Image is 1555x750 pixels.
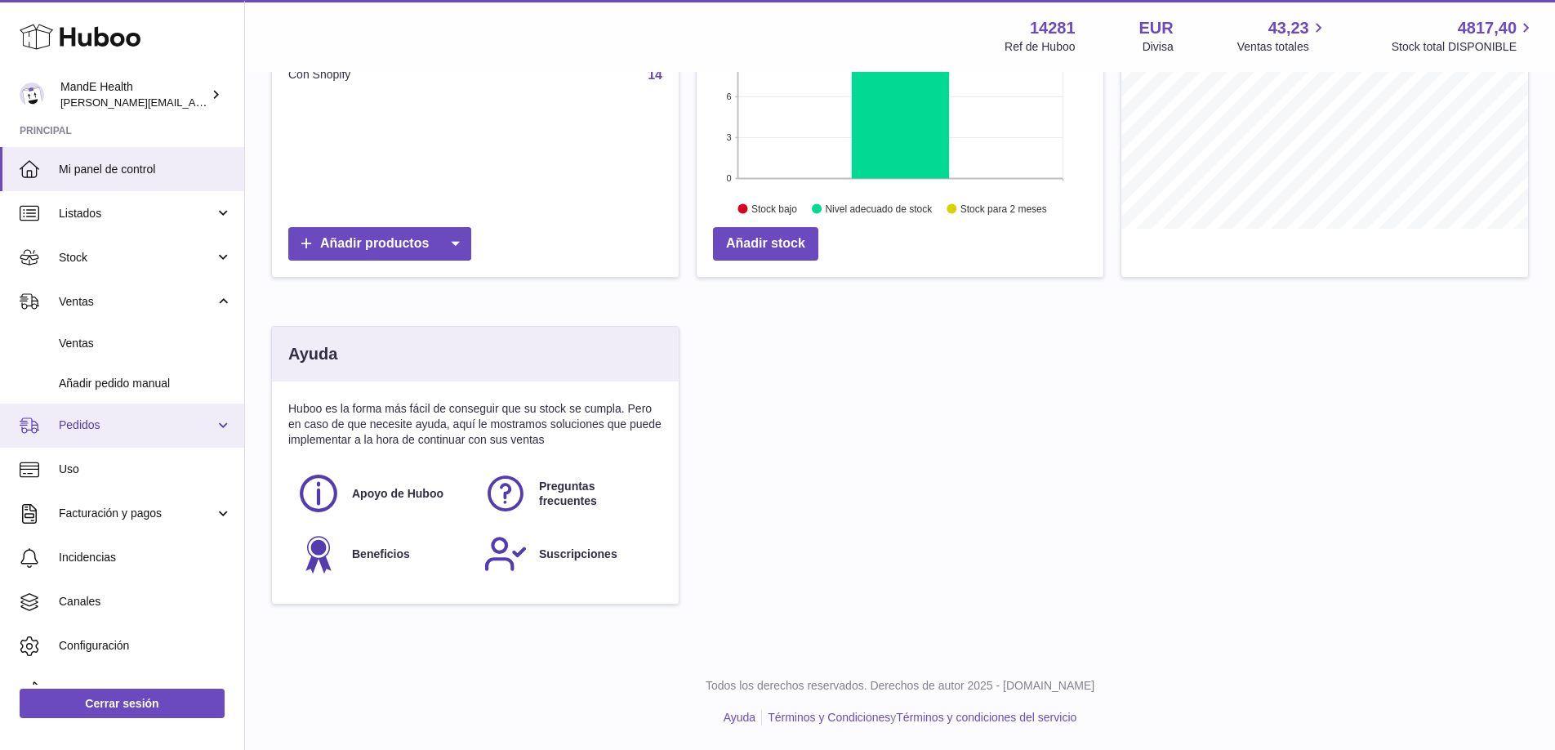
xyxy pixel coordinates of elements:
[296,471,467,516] a: Apoyo de Huboo
[825,203,933,215] text: Nivel adecuado de stock
[59,376,232,391] span: Añadir pedido manual
[258,678,1542,694] p: Todos los derechos reservados. Derechos de autor 2025 - [DOMAIN_NAME]
[539,547,617,562] span: Suscripciones
[1237,17,1328,55] a: 43,23 Ventas totales
[1005,39,1075,55] div: Ref de Huboo
[59,336,232,351] span: Ventas
[713,227,818,261] a: Añadir stock
[60,96,415,109] span: [PERSON_NAME][EMAIL_ADDRESS][PERSON_NAME][DOMAIN_NAME]
[59,462,232,477] span: Uso
[59,506,215,521] span: Facturación y pagos
[960,203,1047,215] text: Stock para 2 meses
[896,711,1076,724] a: Términos y condiciones del servicio
[352,486,443,502] span: Apoyo de Huboo
[1030,17,1076,39] strong: 14281
[59,550,232,565] span: Incidencias
[296,532,467,576] a: Beneficios
[483,471,654,516] a: Preguntas frecuentes
[768,711,890,724] a: Términos y Condiciones
[726,92,731,101] text: 6
[20,689,225,718] a: Cerrar sesión
[59,162,232,177] span: Mi panel de control
[59,206,215,221] span: Listados
[1392,17,1535,55] a: 4817,40 Stock total DISPONIBLE
[648,68,662,82] a: 14
[483,532,654,576] a: Suscripciones
[726,173,731,183] text: 0
[59,594,232,609] span: Canales
[751,203,797,215] text: Stock bajo
[1268,17,1309,39] span: 43,23
[762,710,1076,725] li: y
[59,638,232,654] span: Configuración
[20,83,44,107] img: luis.mendieta@mandehealth.com
[59,682,232,698] span: Devoluciones
[59,417,215,433] span: Pedidos
[539,479,653,510] span: Preguntas frecuentes
[288,343,337,365] h3: Ayuda
[59,294,215,310] span: Ventas
[726,132,731,142] text: 3
[60,79,207,110] div: MandE Health
[1139,17,1174,39] strong: EUR
[352,547,410,562] span: Beneficios
[288,227,471,261] a: Añadir productos
[59,250,215,266] span: Stock
[724,711,755,724] a: Ayuda
[1143,39,1174,55] div: Divisa
[288,401,662,448] p: Huboo es la forma más fácil de conseguir que su stock se cumpla. Pero en caso de que necesite ayu...
[1458,17,1517,39] span: 4817,40
[272,54,488,96] td: Con Shopify
[1237,39,1328,55] span: Ventas totales
[1392,39,1535,55] span: Stock total DISPONIBLE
